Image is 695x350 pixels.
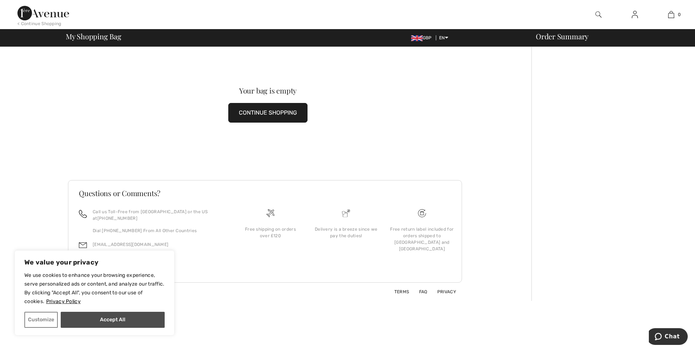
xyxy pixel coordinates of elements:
img: email [79,241,87,249]
img: Free shipping on orders over &#8356;120 [418,209,426,217]
div: Your bag is empty [88,87,448,94]
a: Terms [386,289,409,294]
img: Free shipping on orders over &#8356;120 [266,209,274,217]
div: < Continue Shopping [17,20,61,27]
h3: Questions or Comments? [79,190,451,197]
img: My Info [632,10,638,19]
a: [PHONE_NUMBER] [97,216,137,221]
div: Free return label included for orders shipped to [GEOGRAPHIC_DATA] and [GEOGRAPHIC_DATA] [390,226,454,252]
span: 0 [678,11,681,18]
button: CONTINUE SHOPPING [228,103,308,123]
a: [EMAIL_ADDRESS][DOMAIN_NAME] [93,242,168,247]
p: Dial [PHONE_NUMBER] From All Other Countries [93,227,224,234]
span: My Shopping Bag [66,33,121,40]
a: Sign In [626,10,644,19]
p: We use cookies to enhance your browsing experience, serve personalized ads or content, and analyz... [24,271,165,306]
a: FAQ [410,289,427,294]
div: Order Summary [527,33,691,40]
img: 1ère Avenue [17,6,69,20]
span: EN [439,35,448,40]
iframe: Opens a widget where you can chat to one of our agents [649,328,688,346]
a: 0 [653,10,689,19]
div: We value your privacy [15,250,174,335]
img: UK Pound [411,35,423,41]
button: Customize [24,312,58,328]
a: Privacy [429,289,456,294]
div: Free shipping on orders over ₤120 [238,226,302,239]
button: Accept All [61,312,165,328]
span: GBP [411,35,435,40]
img: My Bag [668,10,674,19]
a: Privacy Policy [46,298,81,305]
p: Call us Toll-Free from [GEOGRAPHIC_DATA] or the US at [93,208,224,222]
img: call [79,210,87,218]
img: search the website [595,10,602,19]
p: We value your privacy [24,258,165,267]
img: Delivery is a breeze since we pay the duties! [342,209,350,217]
div: Delivery is a breeze since we pay the duties! [314,226,378,239]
